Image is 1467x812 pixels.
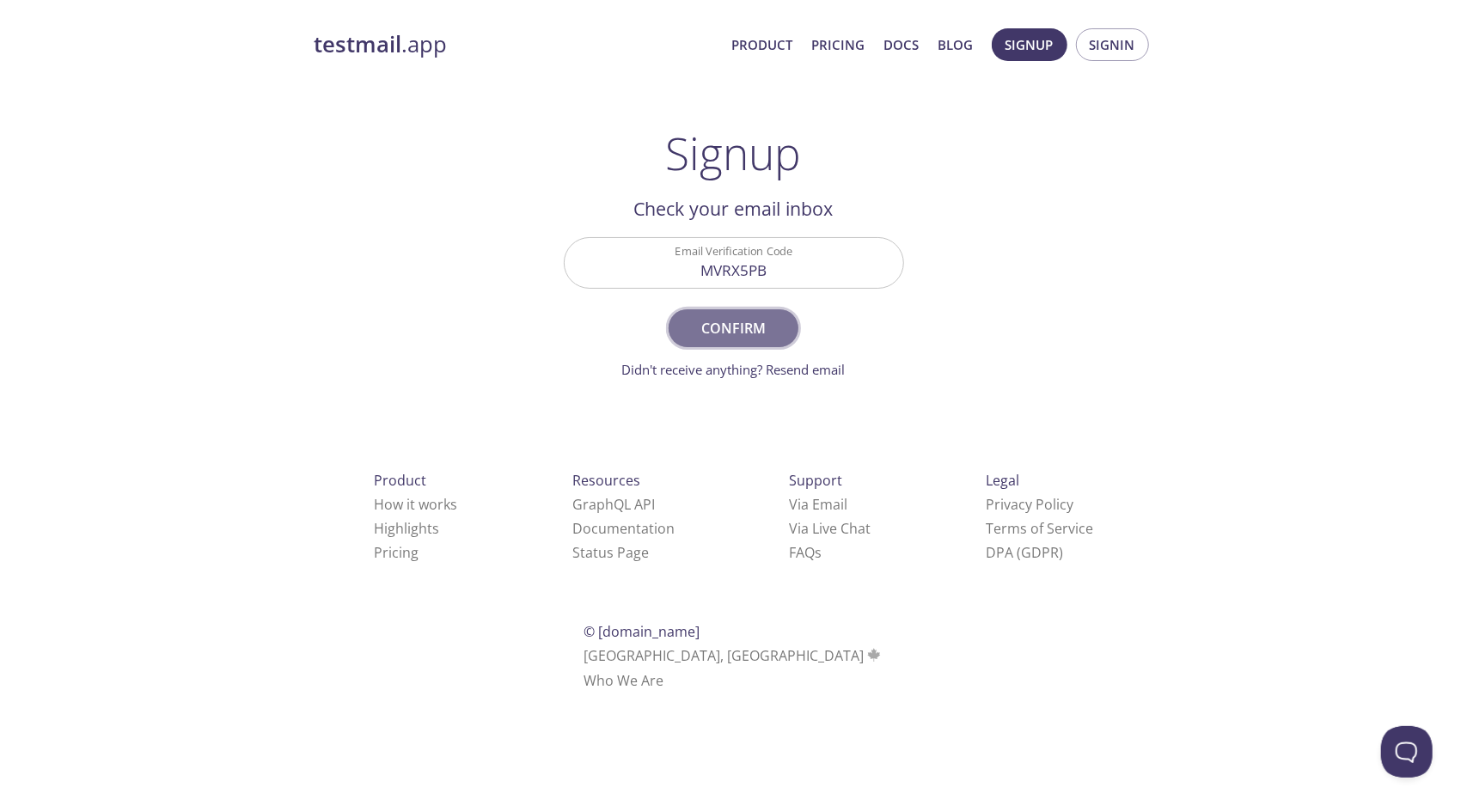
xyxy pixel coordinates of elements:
a: Terms of Service [986,519,1093,538]
a: Status Page [572,543,649,562]
a: Via Live Chat [789,519,871,538]
a: Didn't receive anything? Resend email [622,361,846,378]
a: DPA (GDPR) [986,543,1063,562]
span: [GEOGRAPHIC_DATA], [GEOGRAPHIC_DATA] [584,646,883,665]
span: Support [789,471,842,490]
span: Resources [572,471,640,490]
button: Signup [992,28,1067,61]
button: Confirm [669,309,798,347]
span: Signin [1090,34,1135,56]
a: Pricing [374,543,419,562]
span: s [815,543,822,562]
span: Legal [986,471,1019,490]
a: Privacy Policy [986,495,1073,514]
a: Via Email [789,495,847,514]
span: Product [374,471,426,490]
a: Pricing [812,34,865,56]
span: © [DOMAIN_NAME] [584,622,700,641]
h1: Signup [666,127,802,179]
a: testmail.app [315,30,718,59]
a: GraphQL API [572,495,655,514]
a: Documentation [572,519,675,538]
span: Confirm [688,316,779,340]
a: Docs [884,34,920,56]
h2: Check your email inbox [564,194,904,223]
a: FAQ [789,543,822,562]
strong: testmail [315,29,402,59]
button: Signin [1076,28,1149,61]
span: Signup [1006,34,1054,56]
a: Blog [938,34,974,56]
a: Product [732,34,793,56]
a: Who We Are [584,671,663,690]
iframe: Help Scout Beacon - Open [1381,726,1433,778]
a: Highlights [374,519,439,538]
a: How it works [374,495,457,514]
